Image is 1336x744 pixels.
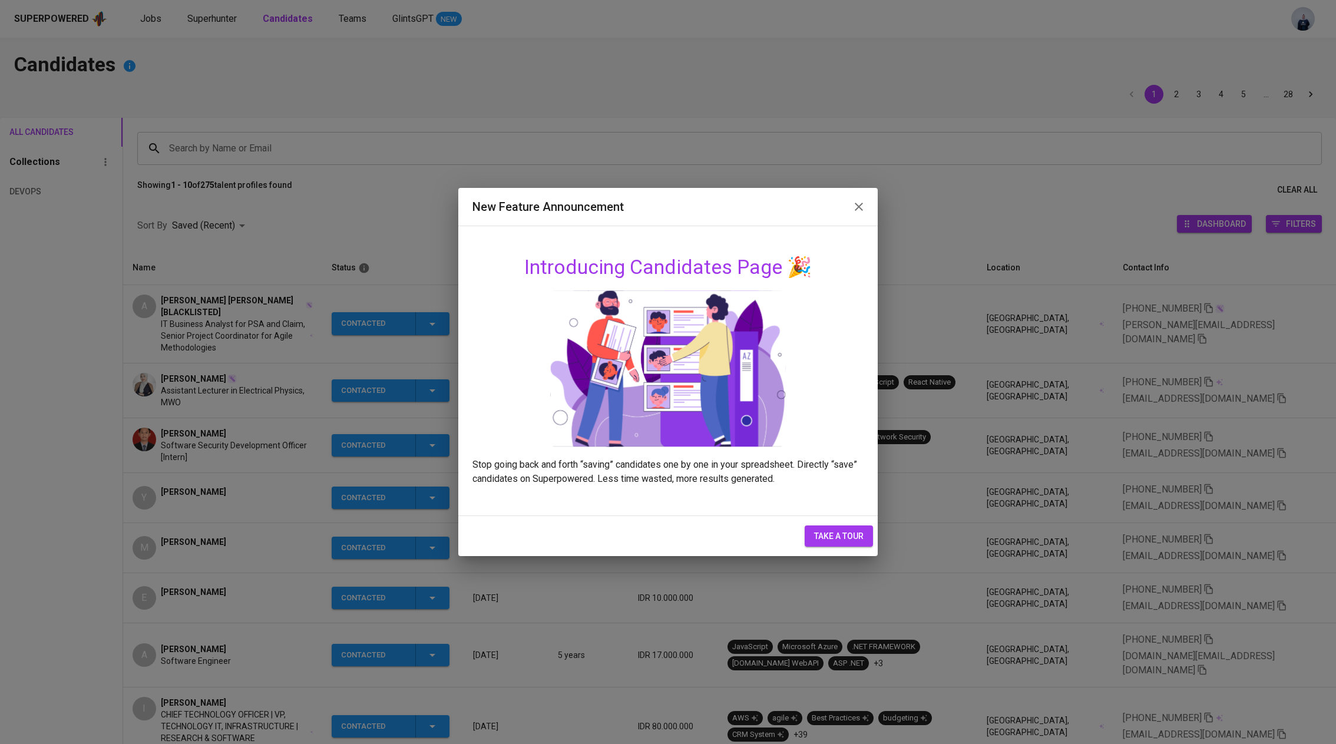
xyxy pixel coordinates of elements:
[472,458,864,486] p: Stop going back and forth “saving” candidates one by one in your spreadsheet. Directly “save” can...
[472,255,864,280] h4: Introducing Candidates Page 🎉
[472,197,864,216] h2: New Feature Announcement
[814,529,864,544] span: take a tour
[805,525,873,547] button: take a tour
[550,289,786,448] img: onboarding_candidates.svg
